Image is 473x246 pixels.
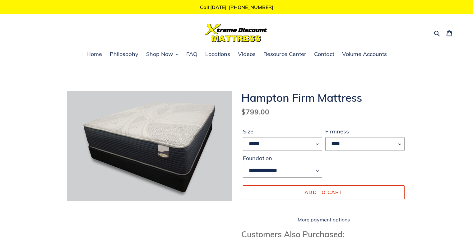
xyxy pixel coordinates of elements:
[202,50,233,59] a: Locations
[183,50,201,59] a: FAQ
[143,50,182,59] button: Shop Now
[243,185,405,199] button: Add to cart
[241,91,406,104] h1: Hampton Firm Mattress
[205,50,230,58] span: Locations
[107,50,141,59] a: Philosophy
[243,154,322,162] label: Foundation
[304,189,343,195] span: Add to cart
[241,230,406,239] h3: Customers Also Purchased:
[186,50,197,58] span: FAQ
[243,216,405,223] a: More payment options
[339,50,390,59] a: Volume Accounts
[260,50,309,59] a: Resource Center
[146,50,173,58] span: Shop Now
[263,50,306,58] span: Resource Center
[314,50,334,58] span: Contact
[205,24,267,42] img: Xtreme Discount Mattress
[243,127,322,136] label: Size
[83,50,105,59] a: Home
[86,50,102,58] span: Home
[325,127,405,136] label: Firmness
[110,50,138,58] span: Philosophy
[241,107,269,116] span: $799.00
[235,50,259,59] a: Videos
[238,50,256,58] span: Videos
[311,50,337,59] a: Contact
[342,50,387,58] span: Volume Accounts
